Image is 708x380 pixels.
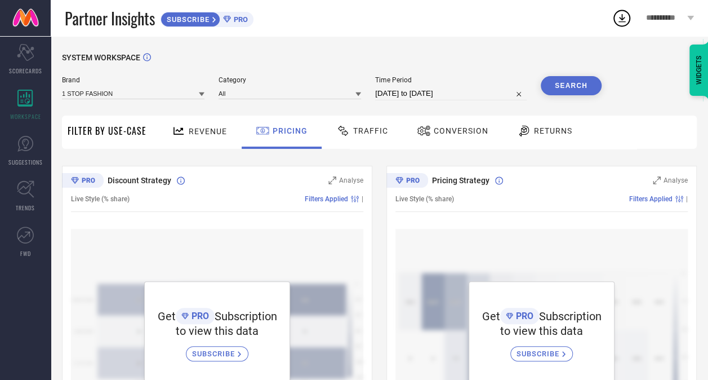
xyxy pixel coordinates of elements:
span: Filters Applied [305,195,348,203]
svg: Zoom [653,176,661,184]
span: PRO [231,15,248,24]
span: to view this data [176,324,259,338]
span: Discount Strategy [108,176,171,185]
span: Filters Applied [629,195,673,203]
span: SUGGESTIONS [8,158,43,166]
a: SUBSCRIBE [186,338,248,361]
span: Live Style (% share) [71,195,130,203]
span: | [686,195,688,203]
span: Pricing [273,126,308,135]
span: Get [158,310,176,323]
span: SUBSCRIBE [516,350,562,358]
span: TRENDS [16,204,35,212]
a: SUBSCRIBE [510,338,573,361]
span: SUBSCRIBE [161,15,212,24]
span: SUBSCRIBE [192,350,238,358]
span: Time Period [375,76,527,84]
span: PRO [189,311,209,321]
span: Filter By Use-Case [68,124,146,138]
span: Subscription [539,310,602,323]
span: SYSTEM WORKSPACE [62,53,140,62]
span: Traffic [353,126,388,135]
div: Premium [62,173,104,190]
span: Conversion [434,126,488,135]
button: Search [541,76,602,95]
span: WORKSPACE [10,112,41,121]
span: Get [482,310,500,323]
span: | [362,195,363,203]
span: Brand [62,76,204,84]
input: Select time period [375,87,527,100]
a: SUBSCRIBEPRO [161,9,253,27]
div: Open download list [612,8,632,28]
span: Partner Insights [65,7,155,30]
svg: Zoom [328,176,336,184]
span: Analyse [339,176,363,184]
span: Revenue [189,127,227,136]
span: Subscription [215,310,277,323]
span: Returns [534,126,572,135]
span: SCORECARDS [9,67,42,75]
span: Category [219,76,361,84]
span: Live Style (% share) [395,195,454,203]
span: Pricing Strategy [432,176,489,185]
span: Analyse [664,176,688,184]
span: FWD [20,249,31,258]
div: Premium [386,173,428,190]
span: to view this data [500,324,583,338]
span: PRO [513,311,533,321]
